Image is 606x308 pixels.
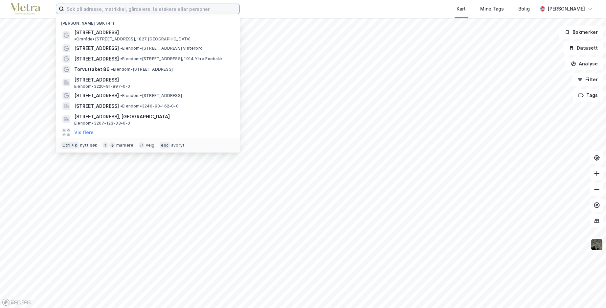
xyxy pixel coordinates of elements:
span: Torvuttaket 86 [74,65,110,73]
span: [STREET_ADDRESS] [74,102,119,110]
div: markere [116,143,133,148]
span: • [120,93,122,98]
div: esc [160,142,170,149]
div: Bolig [518,5,530,13]
span: [STREET_ADDRESS] [74,92,119,100]
span: Eiendom • 3240-90-162-0-0 [120,104,179,109]
span: • [111,67,113,72]
span: • [120,46,122,51]
a: Mapbox homepage [2,298,31,306]
button: Datasett [563,41,603,55]
span: Eiendom • 3207-123-33-0-0 [74,121,130,126]
div: velg [146,143,155,148]
button: Bokmerker [559,26,603,39]
div: Ctrl + k [61,142,79,149]
iframe: Chat Widget [573,276,606,308]
span: [STREET_ADDRESS] [74,55,119,63]
button: Vis flere [74,129,94,136]
div: Kontrollprogram for chat [573,276,606,308]
div: nytt søk [80,143,98,148]
span: • [120,56,122,61]
img: 9k= [591,238,603,251]
span: Eiendom • [STREET_ADDRESS], 1914 Ytre Enebakk [120,56,223,61]
span: Eiendom • [STREET_ADDRESS] [120,93,182,98]
div: Mine Tags [480,5,504,13]
span: Eiendom • 3220-91-897-0-0 [74,84,130,89]
input: Søk på adresse, matrikkel, gårdeiere, leietakere eller personer [64,4,239,14]
span: [STREET_ADDRESS] [74,29,119,36]
div: [PERSON_NAME] [548,5,585,13]
span: [STREET_ADDRESS], [GEOGRAPHIC_DATA] [74,113,232,121]
span: [STREET_ADDRESS] [74,44,119,52]
img: metra-logo.256734c3b2bbffee19d4.png [11,3,40,15]
button: Tags [573,89,603,102]
button: Analyse [565,57,603,70]
span: Eiendom • [STREET_ADDRESS] Vinterbro [120,46,203,51]
span: [STREET_ADDRESS] [74,76,232,84]
div: avbryt [171,143,185,148]
span: • [74,36,76,41]
span: Område • [STREET_ADDRESS], 1827 [GEOGRAPHIC_DATA] [74,36,191,42]
span: • [120,104,122,108]
div: [PERSON_NAME] søk (41) [56,15,240,27]
button: Filter [572,73,603,86]
span: Eiendom • [STREET_ADDRESS] [111,67,173,72]
div: Kart [457,5,466,13]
